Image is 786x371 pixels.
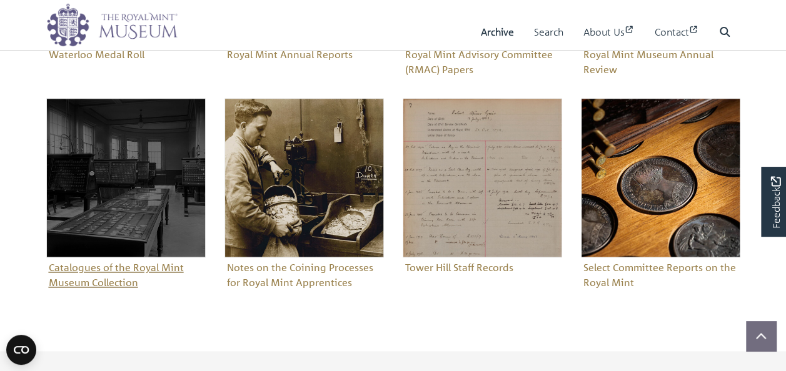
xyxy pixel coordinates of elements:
[46,98,206,292] a: Catalogues of the Royal Mint Museum CollectionCatalogues of the Royal Mint Museum Collection
[534,14,563,50] a: Search
[46,98,206,257] img: Catalogues of the Royal Mint Museum Collection
[581,98,740,257] img: Select Committee Reports on the Royal Mint
[746,321,776,351] button: Scroll to top
[583,14,635,50] a: About Us
[403,98,562,257] img: Tower Hill Staff Records
[761,167,786,237] a: Would you like to provide feedback?
[37,98,215,311] div: Sub-collection
[224,98,384,292] a: Notes on the Coining Processes for Royal Mint ApprenticesNotes on the Coining Processes for Royal...
[46,3,178,47] img: logo_wide.png
[215,98,393,311] div: Sub-collection
[6,335,36,365] button: Open CMP widget
[581,98,740,292] a: Select Committee Reports on the Royal MintSelect Committee Reports on the Royal Mint
[393,98,572,311] div: Sub-collection
[224,98,384,257] img: Notes on the Coining Processes for Royal Mint Apprentices
[768,177,783,229] span: Feedback
[655,14,699,50] a: Contact
[572,98,750,311] div: Sub-collection
[403,98,562,277] a: Tower Hill Staff RecordsTower Hill Staff Records
[481,14,514,50] a: Archive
